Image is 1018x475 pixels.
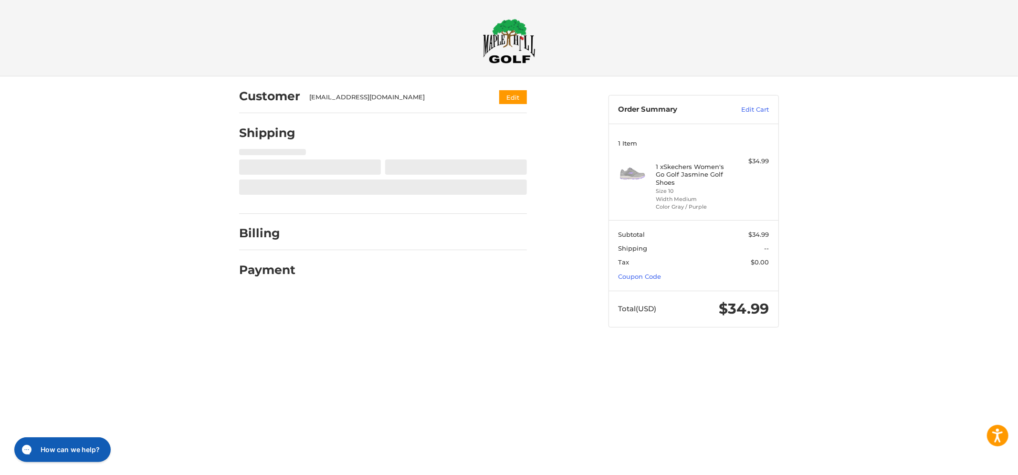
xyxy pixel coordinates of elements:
[619,304,657,313] span: Total (USD)
[939,449,1018,475] iframe: Google Customer Reviews
[10,434,113,465] iframe: Gorgias live chat messenger
[656,163,729,186] h4: 1 x Skechers Women's Go Golf Jasmine Golf Shoes
[619,244,648,252] span: Shipping
[239,89,300,104] h2: Customer
[239,263,295,277] h2: Payment
[721,105,769,115] a: Edit Cart
[656,203,729,211] li: Color Gray / Purple
[656,195,729,203] li: Width Medium
[499,90,527,104] button: Edit
[751,258,769,266] span: $0.00
[719,300,769,317] span: $34.99
[732,157,769,166] div: $34.99
[239,226,295,241] h2: Billing
[239,126,295,140] h2: Shipping
[619,231,645,238] span: Subtotal
[749,231,769,238] span: $34.99
[656,187,729,195] li: Size 10
[310,93,481,102] div: [EMAIL_ADDRESS][DOMAIN_NAME]
[765,244,769,252] span: --
[619,139,769,147] h3: 1 Item
[619,258,630,266] span: Tax
[483,19,535,63] img: Maple Hill Golf
[619,105,721,115] h3: Order Summary
[619,273,661,280] a: Coupon Code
